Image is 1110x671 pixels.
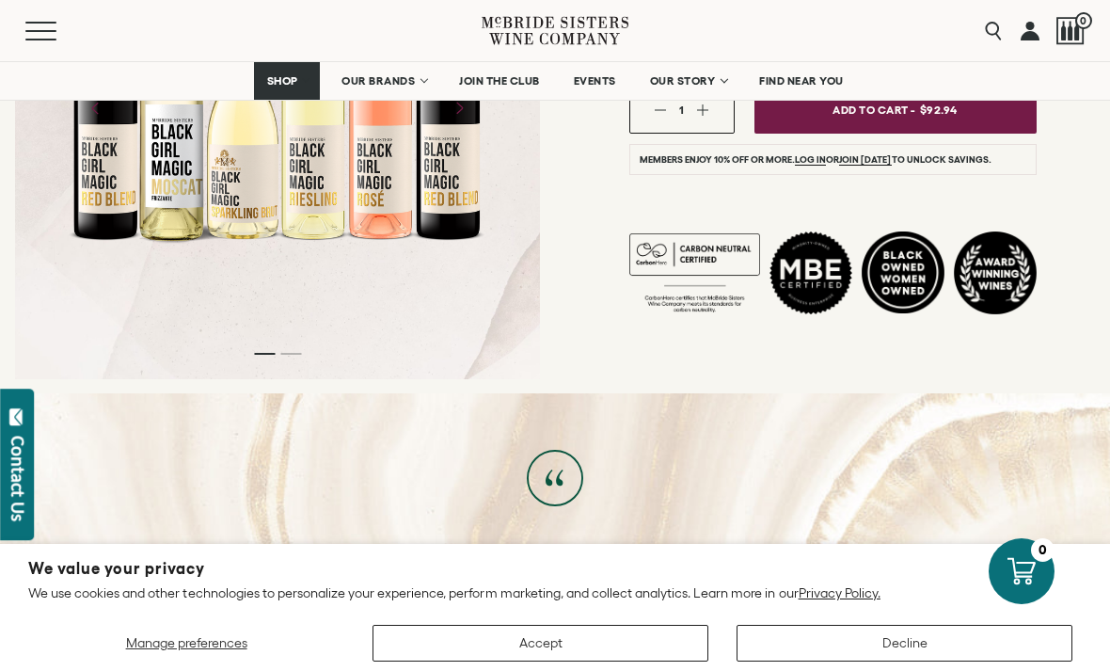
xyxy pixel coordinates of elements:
[920,96,958,123] span: $92.94
[8,436,27,521] div: Contact Us
[447,62,552,100] a: JOIN THE CLUB
[254,353,275,355] li: Page dot 1
[754,87,1037,134] button: Add To Cart - $92.94
[254,62,320,100] a: SHOP
[759,74,844,88] span: FIND NEAR YOU
[1031,538,1054,562] div: 0
[574,74,616,88] span: EVENTS
[679,104,684,116] span: 1
[737,625,1072,662] button: Decline
[629,144,1037,175] li: Members enjoy 10% off or more. or to unlock savings.
[25,22,93,40] button: Mobile Menu Trigger
[795,154,826,166] a: Log in
[266,74,298,88] span: SHOP
[28,625,344,662] button: Manage preferences
[126,635,247,650] span: Manage preferences
[71,84,120,133] button: Previous
[329,62,437,100] a: OUR BRANDS
[650,74,716,88] span: OUR STORY
[638,62,738,100] a: OUR STORY
[459,74,540,88] span: JOIN THE CLUB
[373,625,708,662] button: Accept
[799,585,880,600] a: Privacy Policy.
[832,96,915,123] span: Add To Cart -
[28,584,1082,601] p: We use cookies and other technologies to personalize your experience, perform marketing, and coll...
[747,62,856,100] a: FIND NEAR YOU
[1075,12,1092,29] span: 0
[839,154,891,166] a: join [DATE]
[562,62,628,100] a: EVENTS
[341,74,415,88] span: OUR BRANDS
[280,353,301,355] li: Page dot 2
[28,561,1082,577] h2: We value your privacy
[435,84,484,133] button: Next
